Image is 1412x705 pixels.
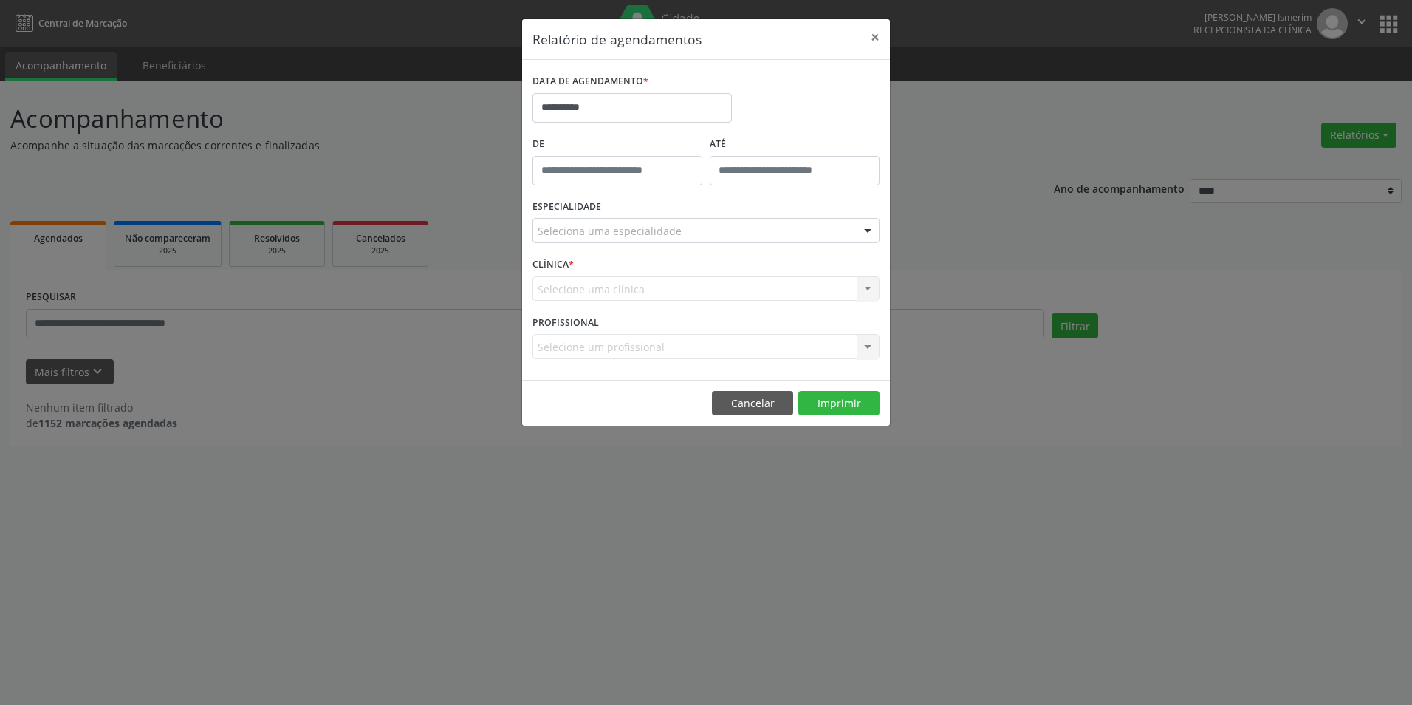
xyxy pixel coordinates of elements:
[532,311,599,334] label: PROFISSIONAL
[532,253,574,276] label: CLÍNICA
[798,391,880,416] button: Imprimir
[532,30,702,49] h5: Relatório de agendamentos
[710,133,880,156] label: ATÉ
[712,391,793,416] button: Cancelar
[860,19,890,55] button: Close
[538,223,682,239] span: Seleciona uma especialidade
[532,70,648,93] label: DATA DE AGENDAMENTO
[532,196,601,219] label: ESPECIALIDADE
[532,133,702,156] label: De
